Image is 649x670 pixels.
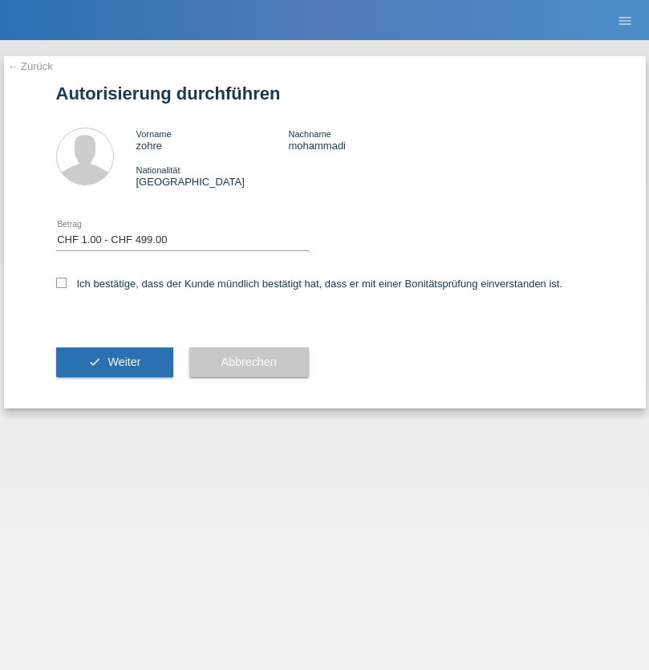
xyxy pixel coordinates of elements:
[8,60,53,72] a: ← Zurück
[136,129,172,139] span: Vorname
[288,129,331,139] span: Nachname
[221,355,277,368] span: Abbrechen
[88,355,101,368] i: check
[609,15,641,25] a: menu
[107,355,140,368] span: Weiter
[189,347,309,378] button: Abbrechen
[136,165,181,175] span: Nationalität
[56,278,563,290] label: Ich bestätige, dass der Kunde mündlich bestätigt hat, dass er mit einer Bonitätsprüfung einversta...
[56,347,173,378] button: check Weiter
[136,128,289,152] div: zohre
[136,164,289,188] div: [GEOGRAPHIC_DATA]
[288,128,440,152] div: mohammadi
[56,83,594,104] h1: Autorisierung durchführen
[617,13,633,29] i: menu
